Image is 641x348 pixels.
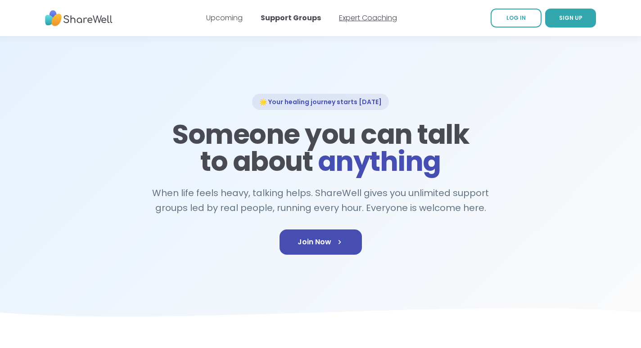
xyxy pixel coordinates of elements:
h2: When life feels heavy, talking helps. ShareWell gives you unlimited support groups led by real pe... [148,186,493,215]
div: 🌟 Your healing journey starts [DATE] [252,94,389,110]
h1: Someone you can talk to about [169,121,472,175]
a: Upcoming [206,13,243,23]
a: SIGN UP [545,9,596,27]
span: anything [318,142,441,180]
a: Join Now [280,229,362,255]
span: Join Now [298,237,344,247]
span: LOG IN [506,14,526,22]
span: SIGN UP [559,14,582,22]
img: ShareWell Nav Logo [45,6,113,31]
a: LOG IN [491,9,542,27]
a: Expert Coaching [339,13,397,23]
a: Support Groups [261,13,321,23]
